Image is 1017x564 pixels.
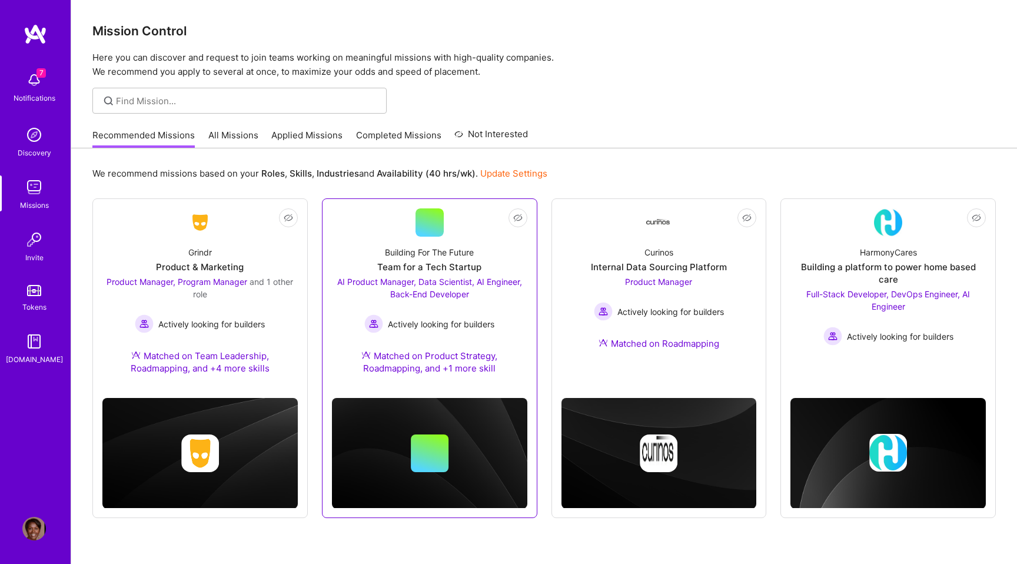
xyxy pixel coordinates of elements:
[22,330,46,353] img: guide book
[14,92,55,104] div: Notifications
[181,434,219,472] img: Company logo
[332,398,527,509] img: cover
[385,246,474,258] div: Building For The Future
[332,350,527,374] div: Matched on Product Strategy, Roadmapping, and +1 more skill
[102,208,298,389] a: Company LogoGrindrProduct & MarketingProduct Manager, Program Manager and 1 other roleActively lo...
[364,314,383,333] img: Actively looking for builders
[22,228,46,251] img: Invite
[18,147,51,159] div: Discovery
[361,350,371,360] img: Ateam Purple Icon
[388,318,494,330] span: Actively looking for builders
[594,302,613,321] img: Actively looking for builders
[271,129,343,148] a: Applied Missions
[617,306,724,318] span: Actively looking for builders
[356,129,441,148] a: Completed Missions
[188,246,212,258] div: Grindr
[874,208,902,237] img: Company Logo
[92,24,996,38] h3: Mission Control
[22,301,46,313] div: Tokens
[644,246,673,258] div: Curinos
[36,68,46,78] span: 7
[480,168,547,179] a: Update Settings
[377,168,476,179] b: Availability (40 hrs/wk)
[92,51,996,79] p: Here you can discover and request to join teams working on meaningful missions with high-quality ...
[290,168,312,179] b: Skills
[790,208,986,353] a: Company LogoHarmonyCaresBuilding a platform to power home based careFull-Stack Developer, DevOps ...
[24,24,47,45] img: logo
[135,314,154,333] img: Actively looking for builders
[102,350,298,374] div: Matched on Team Leadership, Roadmapping, and +4 more skills
[102,398,298,509] img: cover
[513,213,523,223] i: icon EyeClosed
[591,261,727,273] div: Internal Data Sourcing Platform
[454,127,528,148] a: Not Interested
[561,398,757,509] img: cover
[156,261,244,273] div: Product & Marketing
[107,277,247,287] span: Product Manager, Program Manager
[19,517,49,540] a: User Avatar
[742,213,752,223] i: icon EyeClosed
[284,213,293,223] i: icon EyeClosed
[377,261,481,273] div: Team for a Tech Startup
[92,167,547,180] p: We recommend missions based on your , , and .
[20,199,49,211] div: Missions
[625,277,692,287] span: Product Manager
[847,330,953,343] span: Actively looking for builders
[332,208,527,389] a: Building For The FutureTeam for a Tech StartupAI Product Manager, Data Scientist, AI Engineer, Ba...
[972,213,981,223] i: icon EyeClosed
[561,208,757,364] a: Company LogoCurinosInternal Data Sourcing PlatformProduct Manager Actively looking for buildersAc...
[208,129,258,148] a: All Missions
[790,398,986,509] img: cover
[599,337,719,350] div: Matched on Roadmapping
[823,327,842,346] img: Actively looking for builders
[92,129,195,148] a: Recommended Missions
[102,94,115,108] i: icon SearchGrey
[22,68,46,92] img: bell
[261,168,285,179] b: Roles
[116,95,378,107] input: Find Mission...
[131,350,141,360] img: Ateam Purple Icon
[860,246,917,258] div: HarmonyCares
[186,212,214,233] img: Company Logo
[790,261,986,286] div: Building a platform to power home based care
[22,123,46,147] img: discovery
[6,353,63,366] div: [DOMAIN_NAME]
[640,434,677,472] img: Company logo
[337,277,522,299] span: AI Product Manager, Data Scientist, AI Engineer, Back-End Developer
[869,434,907,472] img: Company logo
[27,285,41,296] img: tokens
[599,338,608,347] img: Ateam Purple Icon
[644,219,673,227] img: Company Logo
[22,175,46,199] img: teamwork
[317,168,359,179] b: Industries
[158,318,265,330] span: Actively looking for builders
[22,517,46,540] img: User Avatar
[806,289,970,311] span: Full-Stack Developer, DevOps Engineer, AI Engineer
[25,251,44,264] div: Invite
